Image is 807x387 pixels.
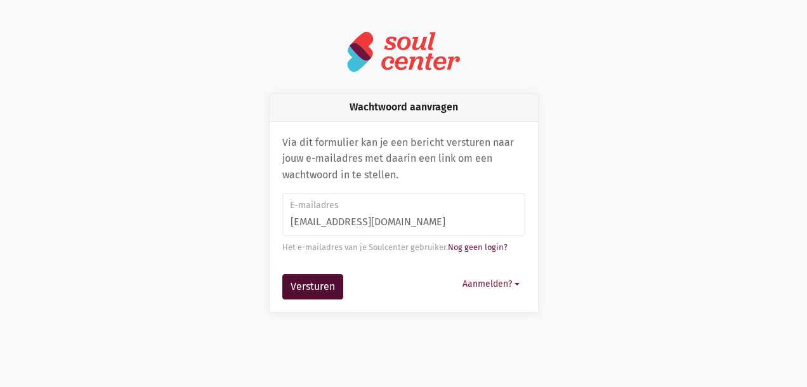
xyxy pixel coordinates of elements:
[290,199,516,213] label: E-mailadres
[448,242,508,252] a: Nog geen login?
[346,30,461,73] img: logo-soulcenter-full.svg
[457,274,525,294] button: Aanmelden?
[282,193,525,299] form: Wachtwoord aanvragen
[282,134,525,183] p: Via dit formulier kan je een bericht versturen naar jouw e-mailadres met daarin een link om een w...
[282,274,343,299] button: Versturen
[270,94,538,121] div: Wachtwoord aanvragen
[282,241,525,254] div: Het e-mailadres van je Soulcenter gebruiker.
